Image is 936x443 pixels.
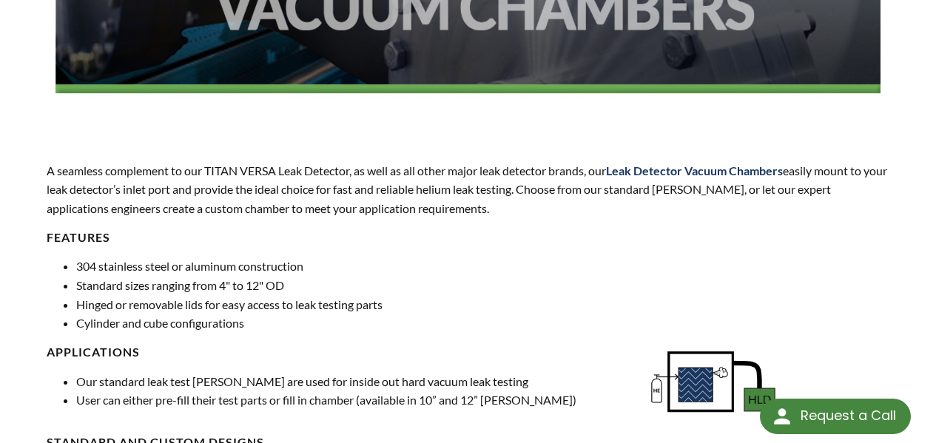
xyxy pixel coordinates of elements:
[76,257,889,276] li: 304 stainless steel or aluminum construction
[606,163,783,177] strong: Leak Detector Vacuum Chambers
[76,390,635,410] li: User can either pre-fill their test parts or fill in chamber (available in 10” and 12” [PERSON_NA...
[646,345,781,419] img: Methods_Graphics_Hard_Vacuum_Inside-out_-_CROPPED.jpg
[76,314,889,333] li: Cylinder and cube configurations
[76,372,635,391] li: Our standard leak test [PERSON_NAME] are used for inside out hard vacuum leak testing
[76,276,889,295] li: Standard sizes ranging from 4" to 12" OD
[770,405,794,428] img: round button
[47,230,889,246] h4: Features
[76,295,889,314] li: Hinged or removable lids for easy access to leak testing parts
[47,161,889,218] p: A seamless complement to our TITAN VERSA Leak Detector, as well as all other major leak detector ...
[801,399,896,433] div: Request a Call
[760,399,911,434] div: Request a Call
[47,345,635,360] h4: Applications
